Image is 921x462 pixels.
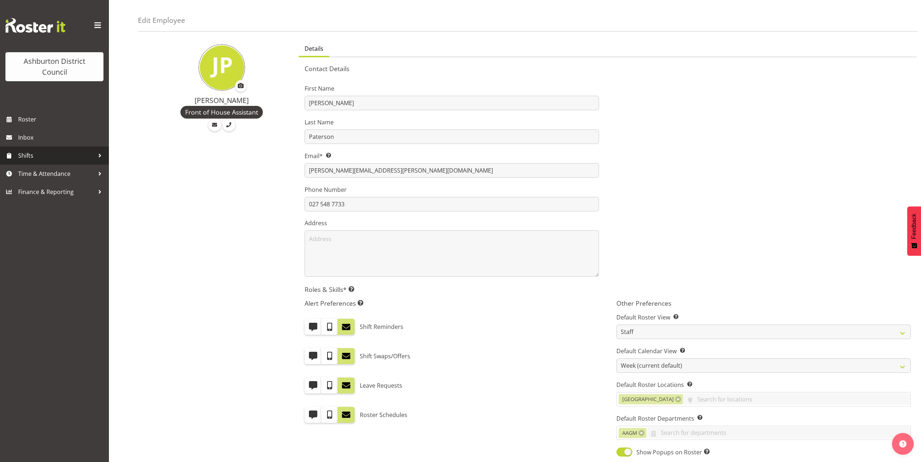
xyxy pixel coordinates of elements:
[899,440,906,447] img: help-xxl-2.png
[616,414,911,423] label: Default Roster Departments
[305,96,599,110] input: First Name
[305,118,599,127] label: Last Name
[646,427,910,438] input: Search for departments
[622,429,637,437] span: AAGM
[305,44,323,53] span: Details
[199,44,245,91] img: jacqueline-paterson11031.jpg
[18,114,105,125] span: Roster
[616,313,911,322] label: Default Roster View
[305,219,599,227] label: Address
[360,319,403,335] label: Shift Reminders
[360,348,410,364] label: Shift Swaps/Offers
[305,185,599,194] label: Phone Number
[18,150,94,161] span: Shifts
[18,132,105,143] span: Inbox
[13,56,96,78] div: Ashburton District Council
[138,16,185,24] h4: Edit Employee
[223,119,235,131] a: Call Employee
[632,448,710,457] span: Show Popups on Roster
[305,163,599,178] input: Email Address
[305,65,911,73] h5: Contact Details
[616,380,911,389] label: Default Roster Locations
[622,395,674,403] span: [GEOGRAPHIC_DATA]
[907,206,921,256] button: Feedback - Show survey
[305,285,911,293] h5: Roles & Skills*
[18,186,94,197] span: Finance & Reporting
[208,119,221,131] a: Email Employee
[305,84,599,93] label: First Name
[5,18,65,33] img: Rosterit website logo
[305,299,599,307] h5: Alert Preferences
[360,378,402,393] label: Leave Requests
[683,393,910,405] input: Search for locations
[360,407,407,423] label: Roster Schedules
[18,168,94,179] span: Time & Attendance
[911,214,917,239] span: Feedback
[305,152,599,160] label: Email*
[305,197,599,211] input: Phone Number
[185,107,258,117] span: Front of House Assistant
[153,96,290,104] h4: [PERSON_NAME]
[616,347,911,355] label: Default Calendar View
[616,299,911,307] h5: Other Preferences
[305,129,599,144] input: Last Name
